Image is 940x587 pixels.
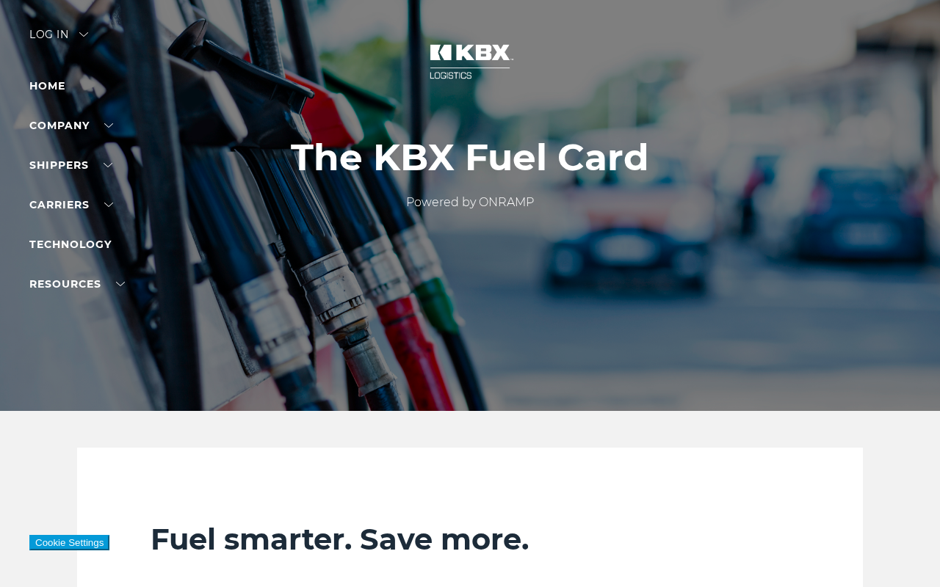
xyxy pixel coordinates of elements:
button: Cookie Settings [29,535,109,550]
a: SHIPPERS [29,158,112,172]
a: Carriers [29,198,113,211]
p: Powered by ONRAMP [291,194,649,211]
img: kbx logo [415,29,525,94]
a: RESOURCES [29,277,125,291]
a: Technology [29,238,112,251]
a: Company [29,119,113,132]
h2: Fuel smarter. Save more. [151,521,789,558]
div: Log in [29,29,88,51]
a: Home [29,79,65,92]
h1: The KBX Fuel Card [291,136,649,179]
img: arrow [79,32,88,37]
